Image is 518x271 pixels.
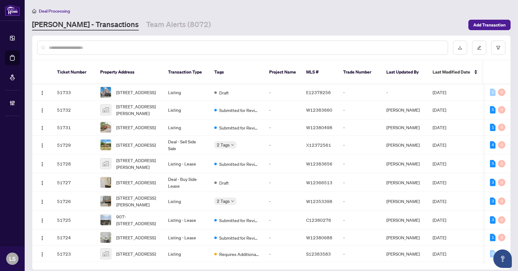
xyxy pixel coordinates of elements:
span: 907-[STREET_ADDRESS] [116,213,158,227]
div: 0 [498,216,505,224]
th: Project Name [264,60,301,84]
th: Transaction Type [163,60,209,84]
span: [STREET_ADDRESS] [116,179,156,186]
th: MLS # [301,60,338,84]
span: W12366513 [306,180,332,185]
img: Logo [40,90,45,95]
td: - [264,173,301,192]
td: - [338,211,381,229]
td: - [338,119,381,136]
span: W12383660 [306,107,332,113]
td: 51728 [52,154,95,173]
div: 1 [490,124,495,131]
span: Add Transaction [473,20,506,30]
span: [DATE] [433,125,446,130]
img: logo [5,5,20,16]
img: Logo [40,199,45,204]
span: Last Modified Date [433,69,470,75]
span: S12383583 [306,251,331,257]
span: Submitted for Review [219,234,259,241]
button: Add Transaction [468,20,511,30]
td: Deal - Buy Side Lease [163,173,209,192]
img: Logo [40,162,45,167]
span: edit [477,46,481,50]
img: thumbnail-img [101,177,111,188]
span: Submitted for Review [219,161,259,167]
span: [STREET_ADDRESS] [116,124,156,131]
span: 2 Tags [217,197,230,205]
td: - [338,101,381,119]
div: 0 [498,89,505,96]
img: Logo [40,143,45,148]
div: 0 [498,160,505,167]
td: - [264,229,301,246]
td: Listing [163,246,209,262]
span: W12380498 [306,125,332,130]
td: 51725 [52,211,95,229]
td: - [264,84,301,101]
td: [PERSON_NAME] [381,229,428,246]
span: LS [9,254,16,263]
img: thumbnail-img [101,87,111,98]
td: Deal - Sell Side Sale [163,136,209,154]
span: Submitted for Review [219,107,259,114]
img: thumbnail-img [101,215,111,225]
td: [PERSON_NAME] [381,154,428,173]
img: thumbnail-img [101,140,111,150]
div: 0 [498,179,505,186]
span: down [231,200,234,203]
span: [DATE] [433,180,446,185]
td: - [338,84,381,101]
td: - [338,192,381,211]
span: 2 Tags [217,141,230,148]
td: 51733 [52,84,95,101]
div: 0 [490,89,495,96]
td: [PERSON_NAME] [381,192,428,211]
div: 3 [490,179,495,186]
td: - [264,192,301,211]
button: Logo [37,87,47,97]
span: [DATE] [433,235,446,240]
td: - [338,136,381,154]
span: X12372561 [306,142,331,148]
span: Draft [219,89,229,96]
img: thumbnail-img [101,196,111,206]
button: Logo [37,177,47,187]
div: 0 [498,124,505,131]
td: [PERSON_NAME] [381,101,428,119]
td: [PERSON_NAME] [381,246,428,262]
img: Logo [40,218,45,223]
td: - [338,154,381,173]
span: W12353398 [306,198,332,204]
div: 0 [498,106,505,114]
div: 3 [490,197,495,205]
div: 1 [490,234,495,241]
td: - [264,211,301,229]
td: [PERSON_NAME] [381,136,428,154]
td: 51729 [52,136,95,154]
td: - [264,101,301,119]
th: Ticket Number [52,60,95,84]
span: [DATE] [433,198,446,204]
span: Submitted for Review [219,217,259,224]
span: download [458,46,462,50]
span: [DATE] [433,90,446,95]
span: [STREET_ADDRESS] [116,250,156,257]
button: Logo [37,105,47,115]
div: 0 [498,234,505,241]
span: down [231,143,234,146]
span: [STREET_ADDRESS][PERSON_NAME] [116,103,158,117]
button: Logo [37,122,47,132]
td: 51732 [52,101,95,119]
td: 51726 [52,192,95,211]
span: [STREET_ADDRESS] [116,141,156,148]
span: [DATE] [433,107,446,113]
span: W12380688 [306,235,332,240]
td: - [264,154,301,173]
button: filter [491,41,505,55]
span: Deal Processing [39,8,70,14]
span: E12378256 [306,90,331,95]
div: 5 [490,160,495,167]
span: [DATE] [433,217,446,223]
td: - [338,246,381,262]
